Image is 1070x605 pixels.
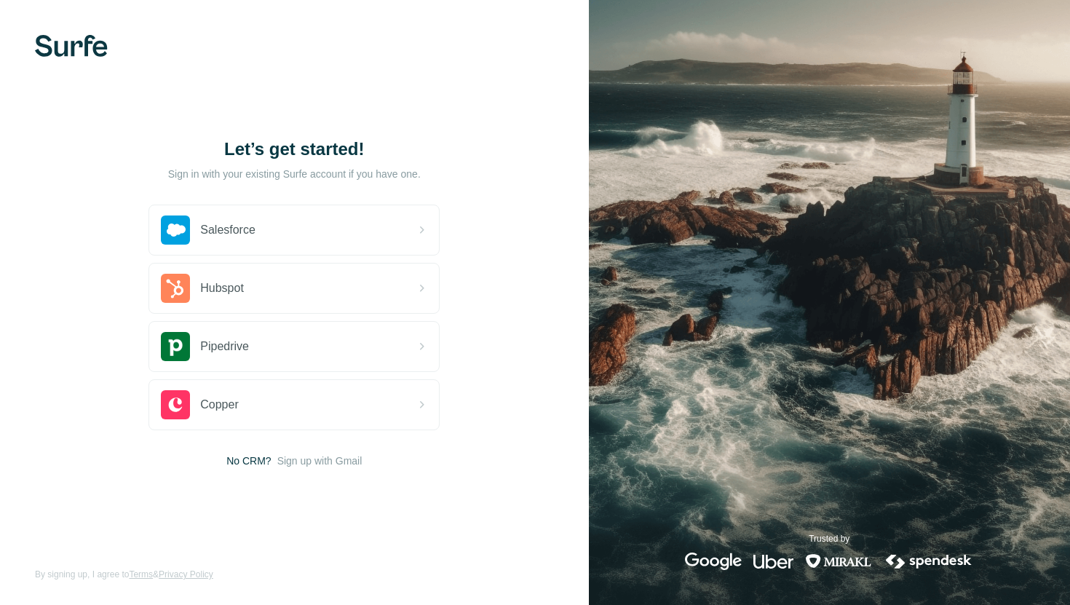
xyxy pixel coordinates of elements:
[200,338,249,355] span: Pipedrive
[161,390,190,419] img: copper's logo
[159,569,213,580] a: Privacy Policy
[161,215,190,245] img: salesforce's logo
[35,568,213,581] span: By signing up, I agree to &
[200,221,255,239] span: Salesforce
[200,280,244,297] span: Hubspot
[148,138,440,161] h1: Let’s get started!
[685,553,742,570] img: google's logo
[805,553,872,570] img: mirakl's logo
[226,454,271,468] span: No CRM?
[161,332,190,361] img: pipedrive's logo
[129,569,153,580] a: Terms
[884,553,974,570] img: spendesk's logo
[161,274,190,303] img: hubspot's logo
[200,396,238,414] span: Copper
[168,167,421,181] p: Sign in with your existing Surfe account if you have one.
[753,553,793,570] img: uber's logo
[809,532,849,545] p: Trusted by
[277,454,362,468] button: Sign up with Gmail
[35,35,108,57] img: Surfe's logo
